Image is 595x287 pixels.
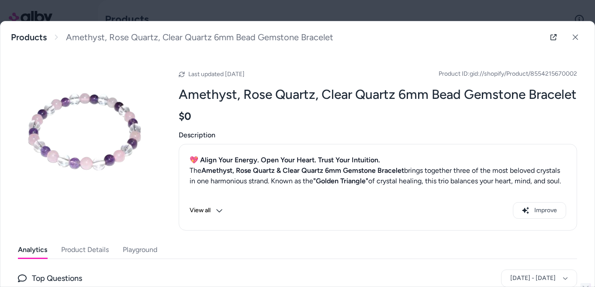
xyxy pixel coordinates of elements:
button: [DATE] - [DATE] [501,269,577,287]
strong: 💖 Align Your Energy. Open Your Heart. Trust Your Intuition. [190,156,380,164]
button: Playground [123,241,157,259]
h2: Amethyst, Rose Quartz, Clear Quartz 6mm Bead Gemstone Bracelet [179,86,577,103]
a: Products [11,32,47,43]
img: Amethyst_Rose_Quartz_Clear_Quartz_Gemstone_Bracelet_6mm_Beads.png [18,63,158,203]
button: Improve [513,202,566,219]
span: Description [179,130,577,140]
nav: breadcrumb [11,32,333,43]
span: Product ID: gid://shopify/Product/8554215670002 [439,70,577,78]
strong: Amethyst, Rose Quartz & Clear Quartz 6mm Gemstone Bracelet [201,166,404,175]
strong: "Golden Triangle" [313,177,368,185]
button: View all [190,202,223,219]
button: Analytics [18,241,47,259]
strong: Amethyst [204,196,235,204]
li: soothes your spirit and awakens your intuition [201,195,566,206]
span: Amethyst, Rose Quartz, Clear Quartz 6mm Bead Gemstone Bracelet [66,32,333,43]
div: The brings together three of the most beloved crystals in one harmonious strand. Known as the of ... [190,155,566,186]
span: Top Questions [32,272,82,284]
span: Last updated [DATE] [188,70,245,78]
span: $0 [179,110,191,123]
button: Product Details [61,241,109,259]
